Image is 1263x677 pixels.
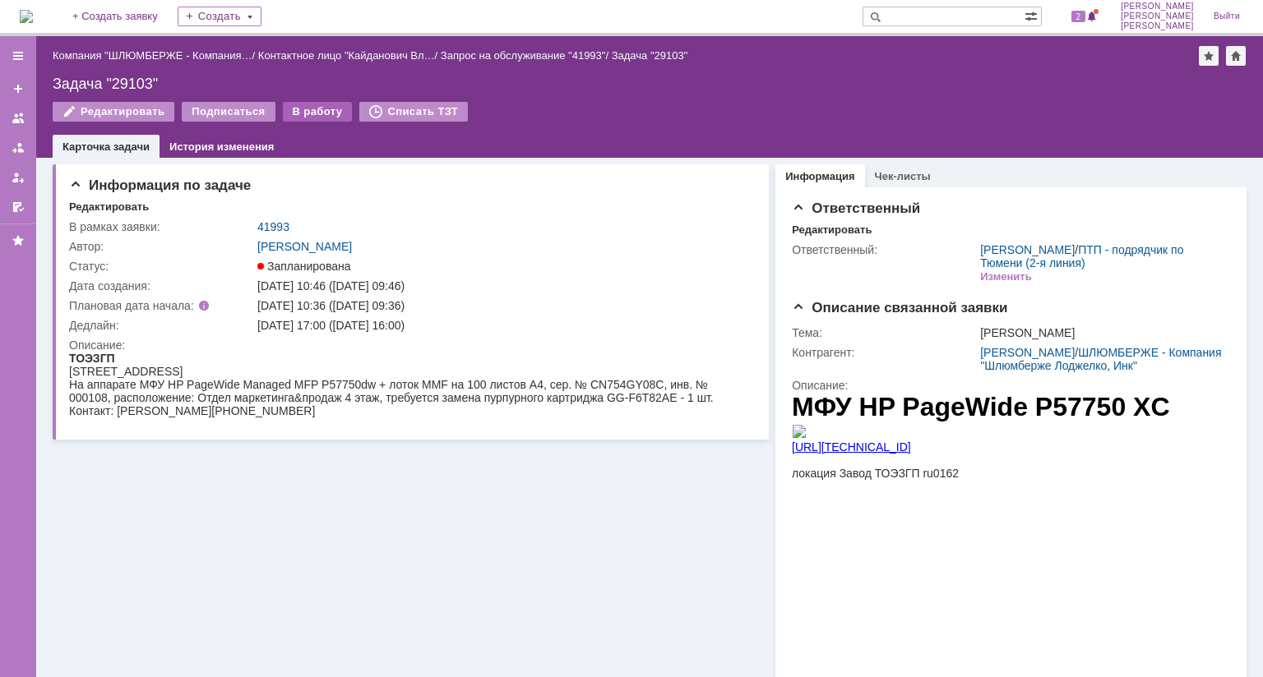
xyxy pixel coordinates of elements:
[5,105,31,131] a: Заявки на командах
[980,243,1222,269] div: /
[257,299,746,312] div: [DATE] 10:36 ([DATE] 09:36)
[20,10,33,23] img: logo
[69,299,234,312] div: Плановая дата начала:
[69,260,254,273] div: Статус:
[1121,2,1194,12] span: [PERSON_NAME]
[612,49,688,62] div: Задача "29103"
[980,270,1032,283] div: Изменить
[257,220,289,233] a: 41993
[1199,46,1219,66] div: Добавить в избранное
[69,240,254,253] div: Автор:
[980,243,1075,256] a: [PERSON_NAME]
[69,279,254,292] div: Дата создания:
[792,243,977,256] div: Ответственный:
[257,260,351,273] span: Запланирована
[980,326,1222,339] div: [PERSON_NAME]
[69,200,149,214] div: Редактировать
[1025,7,1041,23] span: Расширенный поиск
[257,319,746,332] div: [DATE] 17:00 ([DATE] 16:00)
[1121,21,1194,31] span: [PERSON_NAME]
[792,300,1007,315] span: Описание связанной заявки
[169,140,274,153] a: История изменения
[258,49,435,62] a: Контактное лицо "Кайданович Вл…
[5,164,31,191] a: Мои заявки
[69,338,749,352] div: Описание:
[53,76,1247,92] div: Задача "29103"
[792,223,872,237] div: Редактировать
[441,49,606,62] a: Запрос на обслуживание "41993"
[69,319,254,332] div: Дедлайн:
[5,76,31,102] a: Создать заявку
[53,49,252,62] a: Компания "ШЛЮМБЕРЖЕ - Компания…
[5,194,31,220] a: Мои согласования
[53,49,258,62] div: /
[1071,11,1086,22] span: 2
[792,379,1225,392] div: Описание:
[62,140,150,153] a: Карточка задачи
[980,346,1075,359] a: [PERSON_NAME]
[142,53,246,66] span: [PHONE_NUMBER]
[792,326,977,339] div: Тема:
[5,135,31,161] a: Заявки в моей ответственности
[178,7,261,26] div: Создать
[1226,46,1246,66] div: Сделать домашней страницей
[875,170,931,182] a: Чек-листы
[257,279,746,292] div: [DATE] 10:46 ([DATE] 09:46)
[980,346,1221,372] a: ШЛЮМБЕРЖЕ - Компания "Шлюмберже Лоджелко, Инк"
[69,177,251,193] span: Информация по задаче
[792,200,920,216] span: Ответственный
[980,243,1183,269] a: ПТП - подрядчик по Тюмени (2-я линия)
[1121,12,1194,21] span: [PERSON_NAME]
[792,346,977,359] div: Контрагент:
[441,49,612,62] div: /
[785,170,854,182] a: Информация
[258,49,441,62] div: /
[20,10,33,23] a: Перейти на домашнюю страницу
[69,220,254,233] div: В рамках заявки:
[257,240,352,253] a: [PERSON_NAME]
[980,346,1222,372] div: /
